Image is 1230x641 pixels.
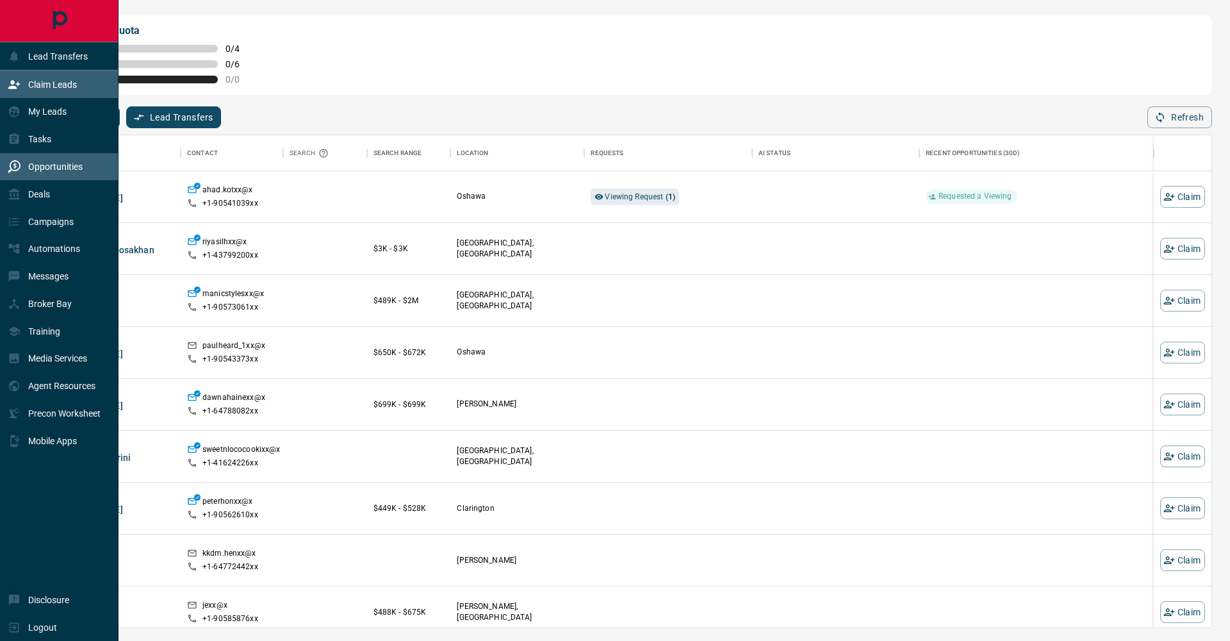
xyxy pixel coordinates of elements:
[1160,238,1205,260] button: Claim
[457,503,578,514] p: Clarington
[1160,186,1205,208] button: Claim
[1160,394,1205,415] button: Claim
[752,135,919,171] div: AI Status
[926,135,1020,171] div: Recent Opportunities (30d)
[605,192,675,201] span: Viewing Request
[202,600,227,613] p: jexx@x
[47,135,181,171] div: Name
[457,191,578,202] p: Oshawa
[1160,290,1205,312] button: Claim
[457,555,578,566] p: [PERSON_NAME]
[1160,601,1205,623] button: Claim
[202,458,258,469] p: +1- 41624226xx
[373,135,422,171] div: Search Range
[202,302,258,313] p: +1- 90573061xx
[457,135,488,171] div: Location
[225,59,254,69] span: 0 / 6
[181,135,283,171] div: Contact
[202,250,258,261] p: +1- 43799200xx
[457,290,578,312] p: [GEOGRAPHIC_DATA], [GEOGRAPHIC_DATA]
[457,347,578,358] p: Oshawa
[666,192,675,201] strong: ( 1 )
[187,135,218,171] div: Contact
[457,601,578,623] p: [PERSON_NAME], [GEOGRAPHIC_DATA]
[457,238,578,260] p: [GEOGRAPHIC_DATA], [GEOGRAPHIC_DATA]
[126,106,222,128] button: Lead Transfers
[584,135,751,171] div: Requests
[457,399,578,410] p: [PERSON_NAME]
[373,295,445,306] p: $489K - $2M
[202,392,265,406] p: dawnahainexx@x
[202,354,258,365] p: +1- 90543373xx
[1160,342,1205,363] button: Claim
[202,496,253,510] p: peterhonxx@x
[373,503,445,514] p: $449K - $528K
[1160,497,1205,519] button: Claim
[758,135,791,171] div: AI Status
[202,562,258,572] p: +1- 64772442xx
[591,188,679,205] div: Viewing Request (1)
[933,191,1017,202] span: Requested a Viewing
[202,288,264,302] p: manicstylesxx@x
[202,510,258,520] p: +1- 90562610xx
[373,399,445,410] p: $699K - $699K
[1160,445,1205,467] button: Claim
[202,237,247,250] p: riyasilhxx@x
[591,135,623,171] div: Requests
[202,340,265,354] p: paulheard_1xx@x
[373,347,445,358] p: $650K - $672K
[202,548,256,562] p: kkdm.henxx@x
[450,135,584,171] div: Location
[373,243,445,254] p: $3K - $3K
[202,185,253,198] p: ahad.kotxx@x
[367,135,451,171] div: Search Range
[225,74,254,85] span: 0 / 0
[69,23,254,38] p: My Daily Quota
[202,198,258,209] p: +1- 90541039xx
[202,444,280,458] p: sweetnlococookixx@x
[919,135,1154,171] div: Recent Opportunities (30d)
[290,135,332,171] div: Search
[373,606,445,618] p: $488K - $675K
[1160,549,1205,571] button: Claim
[202,613,258,624] p: +1- 90585876xx
[225,44,254,54] span: 0 / 4
[457,445,578,467] p: [GEOGRAPHIC_DATA], [GEOGRAPHIC_DATA]
[1147,106,1212,128] button: Refresh
[202,406,258,417] p: +1- 64788082xx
